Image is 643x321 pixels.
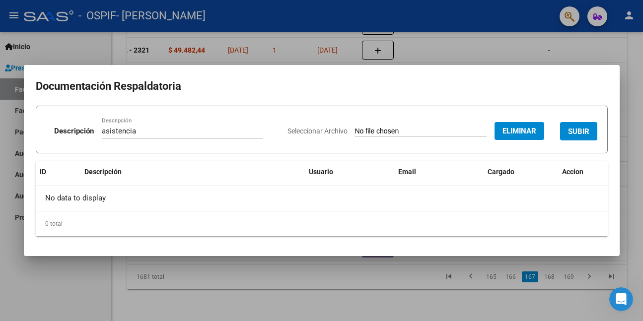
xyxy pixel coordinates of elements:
span: ID [40,168,46,176]
button: SUBIR [560,122,597,140]
p: Descripción [54,126,94,137]
span: Mensajes [133,255,165,261]
span: Eliminar [502,127,536,135]
datatable-header-cell: Descripción [80,161,305,183]
span: SUBIR [568,127,589,136]
span: Usuario [309,168,333,176]
iframe: Intercom live chat [609,287,633,311]
datatable-header-cell: Cargado [484,161,558,183]
span: Email [398,168,416,176]
button: Mensajes [99,230,199,269]
span: Cargado [488,168,514,176]
p: Necesitás ayuda? [20,121,179,138]
datatable-header-cell: Email [394,161,484,183]
span: Seleccionar Archivo [287,127,348,135]
p: Hola! [GEOGRAPHIC_DATA] [20,70,179,121]
datatable-header-cell: Accion [558,161,608,183]
div: Envíanos un mensaje [10,150,189,178]
span: Inicio [39,255,61,261]
div: Cerrar [171,16,189,34]
div: No data to display [36,186,608,211]
span: Accion [562,168,583,176]
h2: Documentación Respaldatoria [36,77,608,96]
div: Envíanos un mensaje [20,159,166,169]
div: 0 total [36,211,608,236]
button: Eliminar [495,122,544,140]
span: Descripción [84,168,122,176]
datatable-header-cell: ID [36,161,80,183]
datatable-header-cell: Usuario [305,161,394,183]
